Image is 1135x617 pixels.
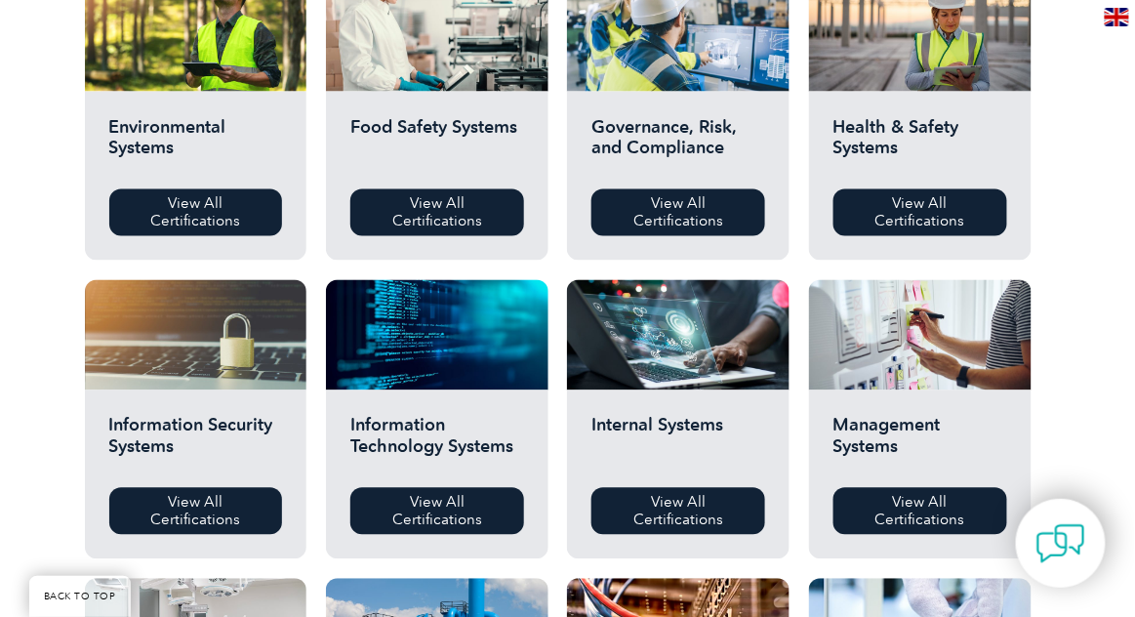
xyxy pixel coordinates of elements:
a: View All Certifications [109,488,283,535]
h2: Governance, Risk, and Compliance [591,116,765,175]
a: View All Certifications [109,189,283,236]
img: en [1105,8,1129,26]
h2: Internal Systems [591,415,765,473]
a: View All Certifications [833,488,1007,535]
h2: Information Security Systems [109,415,283,473]
a: View All Certifications [350,189,524,236]
a: View All Certifications [591,189,765,236]
a: BACK TO TOP [29,576,131,617]
a: View All Certifications [591,488,765,535]
a: View All Certifications [350,488,524,535]
h2: Management Systems [833,415,1007,473]
h2: Food Safety Systems [350,116,524,175]
h2: Health & Safety Systems [833,116,1007,175]
h2: Environmental Systems [109,116,283,175]
h2: Information Technology Systems [350,415,524,473]
a: View All Certifications [833,189,1007,236]
img: contact-chat.png [1036,519,1085,568]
